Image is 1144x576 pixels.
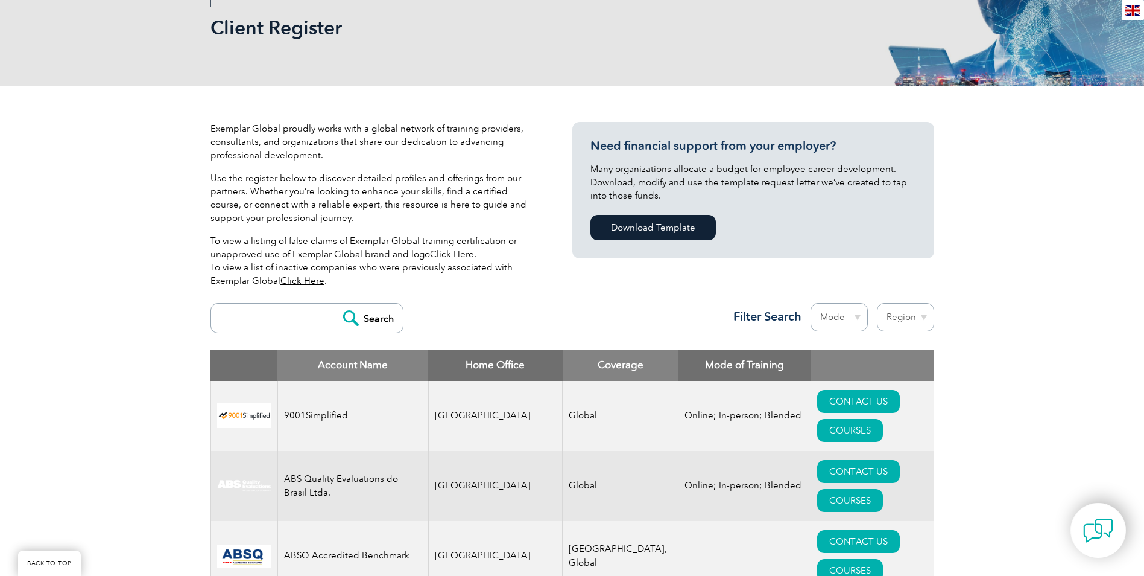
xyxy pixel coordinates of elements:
[277,381,428,451] td: 9001Simplified
[337,304,403,333] input: Search
[678,451,811,521] td: Online; In-person; Blended
[726,309,801,324] h3: Filter Search
[210,234,536,287] p: To view a listing of false claims of Exemplar Global training certification or unapproved use of ...
[1125,5,1140,16] img: en
[210,171,536,225] p: Use the register below to discover detailed profiles and offerings from our partners. Whether you...
[817,460,900,483] a: CONTACT US
[590,215,716,240] a: Download Template
[280,275,324,286] a: Click Here
[277,451,428,521] td: ABS Quality Evaluations do Brasil Ltda.
[678,381,811,451] td: Online; In-person; Blended
[817,530,900,553] a: CONTACT US
[217,403,271,428] img: 37c9c059-616f-eb11-a812-002248153038-logo.png
[563,451,678,521] td: Global
[430,249,474,260] a: Click Here
[277,350,428,381] th: Account Name: activate to sort column descending
[678,350,811,381] th: Mode of Training: activate to sort column ascending
[428,451,563,521] td: [GEOGRAPHIC_DATA]
[590,162,916,202] p: Many organizations allocate a budget for employee career development. Download, modify and use th...
[563,381,678,451] td: Global
[590,138,916,153] h3: Need financial support from your employer?
[817,419,883,442] a: COURSES
[217,545,271,568] img: cc24547b-a6e0-e911-a812-000d3a795b83-logo.png
[18,551,81,576] a: BACK TO TOP
[1083,516,1113,546] img: contact-chat.png
[817,390,900,413] a: CONTACT US
[817,489,883,512] a: COURSES
[210,122,536,162] p: Exemplar Global proudly works with a global network of training providers, consultants, and organ...
[428,381,563,451] td: [GEOGRAPHIC_DATA]
[217,479,271,493] img: c92924ac-d9bc-ea11-a814-000d3a79823d-logo.jpg
[210,18,717,37] h2: Client Register
[428,350,563,381] th: Home Office: activate to sort column ascending
[811,350,934,381] th: : activate to sort column ascending
[563,350,678,381] th: Coverage: activate to sort column ascending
